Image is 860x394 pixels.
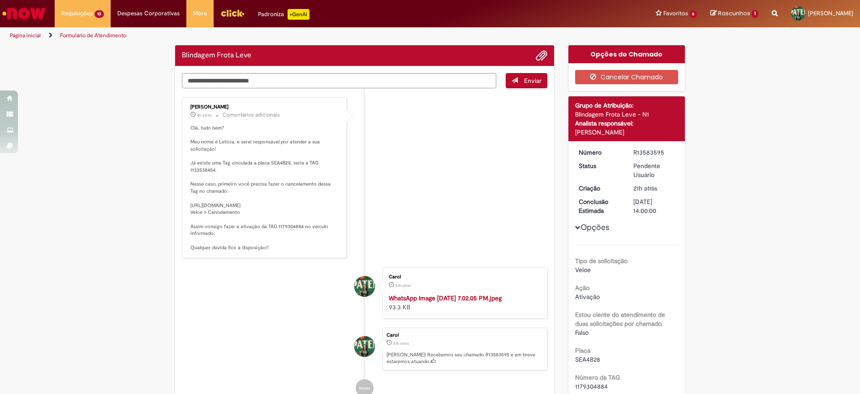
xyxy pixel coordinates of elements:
[354,276,375,297] div: Carol
[575,110,679,119] div: Blindagem Frota Leve - N1
[354,336,375,357] div: Carol
[752,10,758,18] span: 1
[182,73,496,88] textarea: Digite sua mensagem aqui...
[7,27,567,44] ul: Trilhas de página
[193,9,207,18] span: More
[393,341,409,346] time: 30/09/2025 19:02:26
[663,9,688,18] span: Favoritos
[220,6,245,20] img: click_logo_yellow_360x200.png
[389,294,502,302] a: WhatsApp Image [DATE] 7.02.05 PM.jpeg
[61,9,93,18] span: Requisições
[575,346,590,355] b: Placa
[572,148,627,157] dt: Número
[633,148,675,157] div: R13583595
[575,266,591,274] span: Veloe
[396,283,411,288] span: 21h atrás
[633,184,657,192] time: 30/09/2025 19:02:26
[117,9,180,18] span: Despesas Corporativas
[575,70,679,84] button: Cancelar Chamado
[575,284,589,292] b: Ação
[1,4,47,22] img: ServiceNow
[182,328,547,371] li: Carol
[223,111,280,119] small: Comentários adicionais
[575,329,589,337] span: Falso
[575,128,679,137] div: [PERSON_NAME]
[190,125,340,251] p: Olá, tudo bem? Meu nome é Letícia, e serei responsável por atender a sua solicitação! Já existe u...
[60,32,126,39] a: Formulário de Atendimento
[536,50,547,61] button: Adicionar anexos
[575,119,679,128] div: Analista responsável:
[575,311,665,328] b: Estou ciente do atendimento de duas solicitações por chamado.
[808,9,853,17] span: [PERSON_NAME]
[690,10,697,18] span: 6
[633,161,675,179] div: Pendente Usuário
[633,197,675,215] div: [DATE] 14:00:00
[389,274,538,280] div: Carol
[575,373,620,381] b: Número da TAG
[572,197,627,215] dt: Conclusão Estimada
[633,184,657,192] span: 21h atrás
[10,32,41,39] a: Página inicial
[182,52,251,60] h2: Blindagem Frota Leve Histórico de tíquete
[524,77,542,85] span: Enviar
[633,184,675,193] div: 30/09/2025 19:02:26
[575,293,600,301] span: Ativação
[387,333,542,338] div: Carol
[258,9,310,20] div: Padroniza
[197,113,211,118] span: 4h atrás
[197,113,211,118] time: 01/10/2025 11:24:03
[393,341,409,346] span: 21h atrás
[572,161,627,170] dt: Status
[506,73,547,88] button: Enviar
[389,294,538,312] div: 93.3 KB
[288,9,310,20] p: +GenAi
[568,45,685,63] div: Opções do Chamado
[718,9,750,17] span: Rascunhos
[572,184,627,193] dt: Criação
[190,104,340,110] div: [PERSON_NAME]
[575,355,600,364] span: SEA4B28
[575,101,679,110] div: Grupo de Atribuição:
[387,351,542,365] p: [PERSON_NAME]! Recebemos seu chamado R13583595 e em breve estaremos atuando.
[396,283,411,288] time: 30/09/2025 19:02:23
[575,257,628,265] b: Tipo de solicitação
[95,10,104,18] span: 10
[575,382,608,390] span: 1179304884
[710,9,758,18] a: Rascunhos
